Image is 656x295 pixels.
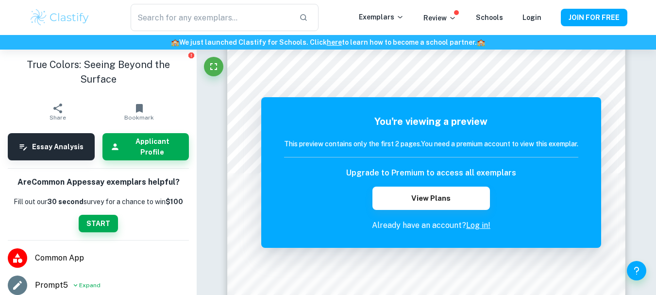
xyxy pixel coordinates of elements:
h5: You're viewing a preview [284,114,578,129]
button: Help and Feedback [627,261,646,280]
p: Exemplars [359,12,404,22]
button: Fullscreen [204,57,223,76]
a: Log in! [466,221,490,230]
h6: We just launched Clastify for Schools. Click to learn how to become a school partner. [2,37,654,48]
button: Applicant Profile [102,133,189,160]
p: Review [423,13,456,23]
span: Expand [79,281,101,290]
span: 🏫 [171,38,179,46]
button: Expand [72,279,101,291]
button: JOIN FOR FREE [561,9,627,26]
input: Search for any exemplars... [131,4,291,31]
strong: $100 [166,198,183,206]
span: Common App [35,252,189,264]
h1: True Colors: Seeing Beyond the Surface [8,57,189,87]
a: here [327,38,342,46]
span: Share [50,114,66,121]
h6: Essay Analysis [32,141,84,152]
button: START [79,215,118,232]
span: Bookmark [124,114,154,121]
a: Prompt5 [35,279,68,291]
button: Share [17,98,99,125]
b: 30 second [47,198,84,206]
span: 🏫 [477,38,485,46]
p: Fill out our survey for a chance to win [14,196,183,207]
p: Already have an account? [284,220,578,231]
img: Clastify logo [29,8,91,27]
a: Schools [476,14,503,21]
a: Login [522,14,541,21]
button: Essay Analysis [8,133,95,160]
h6: Applicant Profile [124,136,182,157]
h6: This preview contains only the first 2 pages. You need a premium account to view this exemplar. [284,139,578,149]
h6: Upgrade to Premium to access all exemplars [346,167,516,179]
button: View Plans [372,187,490,210]
span: Prompt 5 [35,279,68,291]
h6: Are Common App essay exemplars helpful? [17,176,180,189]
button: Bookmark [99,98,180,125]
button: Report issue [187,52,195,59]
